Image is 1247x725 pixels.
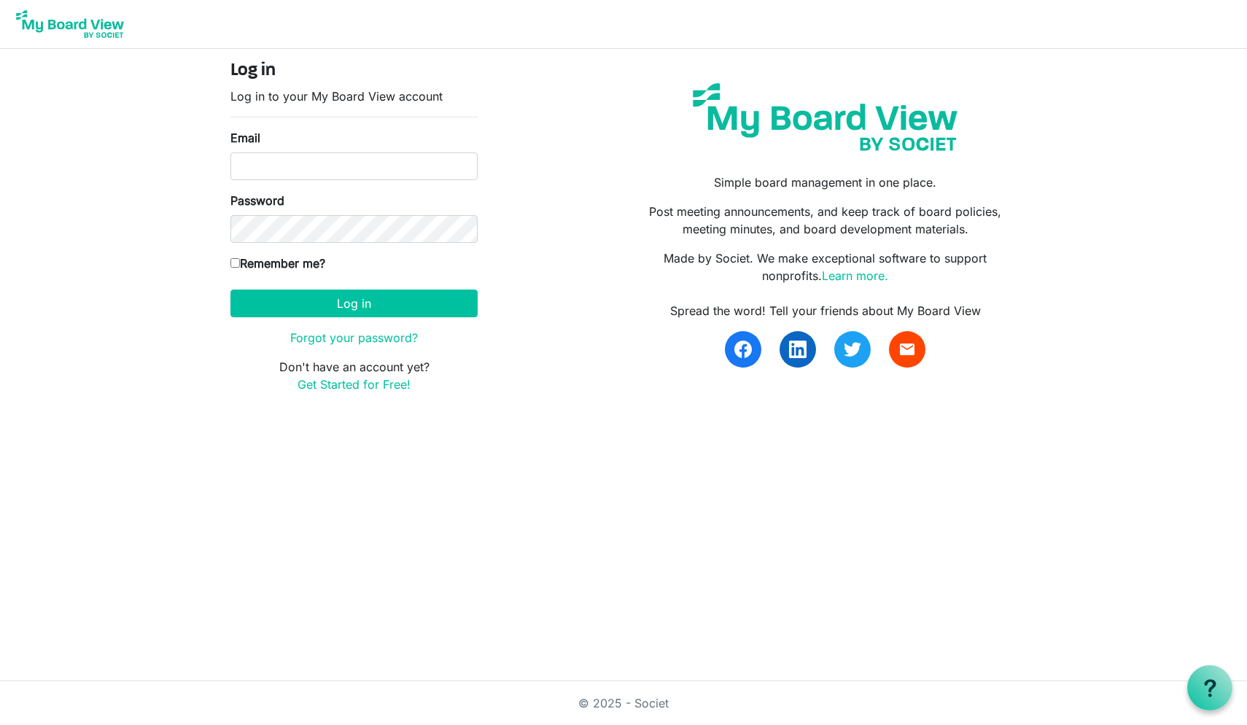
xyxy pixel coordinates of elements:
[230,192,284,209] label: Password
[822,268,888,283] a: Learn more.
[889,331,925,368] a: email
[230,290,478,317] button: Log in
[230,61,478,82] h4: Log in
[230,88,478,105] p: Log in to your My Board View account
[578,696,669,710] a: © 2025 - Societ
[634,249,1017,284] p: Made by Societ. We make exceptional software to support nonprofits.
[898,341,916,358] span: email
[634,203,1017,238] p: Post meeting announcements, and keep track of board policies, meeting minutes, and board developm...
[12,6,128,42] img: My Board View Logo
[290,330,418,345] a: Forgot your password?
[230,129,260,147] label: Email
[682,72,968,162] img: my-board-view-societ.svg
[789,341,807,358] img: linkedin.svg
[734,341,752,358] img: facebook.svg
[634,174,1017,191] p: Simple board management in one place.
[634,302,1017,319] div: Spread the word! Tell your friends about My Board View
[230,358,478,393] p: Don't have an account yet?
[230,255,325,272] label: Remember me?
[230,258,240,268] input: Remember me?
[844,341,861,358] img: twitter.svg
[298,377,411,392] a: Get Started for Free!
